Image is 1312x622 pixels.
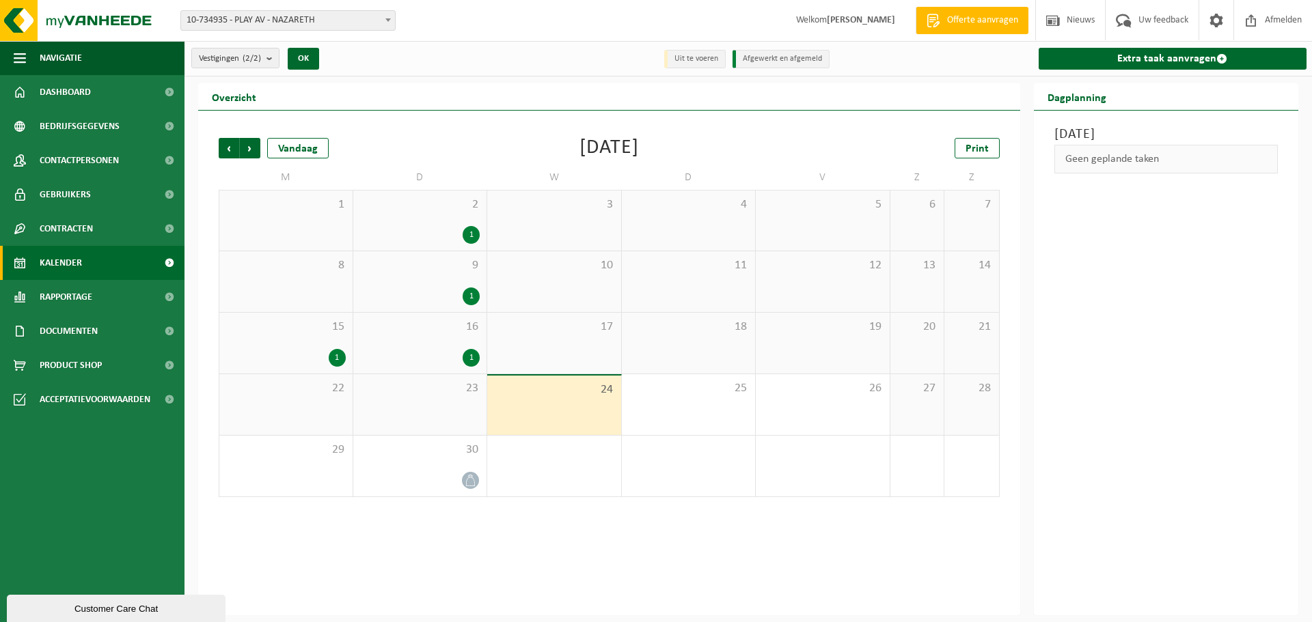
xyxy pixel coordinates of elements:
span: Offerte aanvragen [944,14,1022,27]
td: V [756,165,890,190]
span: Navigatie [40,41,82,75]
span: 9 [360,258,480,273]
span: 24 [494,382,614,397]
button: OK [288,48,319,70]
span: 14 [951,258,992,273]
li: Uit te voeren [664,50,726,68]
span: Print [966,143,989,154]
span: 10 [494,258,614,273]
count: (2/2) [243,54,261,63]
span: Dashboard [40,75,91,109]
td: Z [944,165,999,190]
span: Contracten [40,212,93,246]
span: 13 [897,258,938,273]
li: Afgewerkt en afgemeld [733,50,830,68]
td: W [487,165,622,190]
span: Kalender [40,246,82,280]
span: 5 [763,197,883,212]
div: 1 [329,349,346,367]
span: Contactpersonen [40,143,119,178]
td: D [622,165,756,190]
span: 23 [360,381,480,396]
h2: Dagplanning [1034,83,1120,110]
span: 22 [226,381,346,396]
span: 28 [951,381,992,396]
strong: [PERSON_NAME] [827,15,895,25]
a: Print [955,138,1000,158]
span: Volgende [240,138,260,158]
span: 21 [951,320,992,335]
div: 1 [463,287,480,305]
span: 18 [629,320,749,335]
span: Gebruikers [40,178,91,212]
td: Z [890,165,945,190]
div: [DATE] [579,138,639,158]
span: 10-734935 - PLAY AV - NAZARETH [180,10,396,31]
span: 10-734935 - PLAY AV - NAZARETH [181,11,395,30]
div: Vandaag [267,138,329,158]
span: 15 [226,320,346,335]
span: Product Shop [40,348,102,382]
span: Acceptatievoorwaarden [40,382,150,416]
span: Rapportage [40,280,92,314]
a: Offerte aanvragen [916,7,1028,34]
span: Vestigingen [199,48,261,69]
a: Extra taak aanvragen [1039,48,1307,70]
div: 1 [463,349,480,367]
span: 20 [897,320,938,335]
td: M [219,165,353,190]
button: Vestigingen(2/2) [191,48,279,68]
h3: [DATE] [1054,124,1279,145]
span: 4 [629,197,749,212]
span: 17 [494,320,614,335]
span: 7 [951,197,992,212]
span: 26 [763,381,883,396]
span: 29 [226,442,346,457]
span: 12 [763,258,883,273]
td: D [353,165,488,190]
div: Geen geplande taken [1054,145,1279,173]
span: Documenten [40,314,98,348]
span: Bedrijfsgegevens [40,109,120,143]
span: 8 [226,258,346,273]
span: 27 [897,381,938,396]
span: 16 [360,320,480,335]
span: 6 [897,197,938,212]
span: 19 [763,320,883,335]
span: 25 [629,381,749,396]
iframe: chat widget [7,592,228,622]
span: 2 [360,197,480,212]
span: 11 [629,258,749,273]
span: 30 [360,442,480,457]
span: 1 [226,197,346,212]
div: 1 [463,226,480,244]
span: 3 [494,197,614,212]
span: Vorige [219,138,239,158]
h2: Overzicht [198,83,270,110]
